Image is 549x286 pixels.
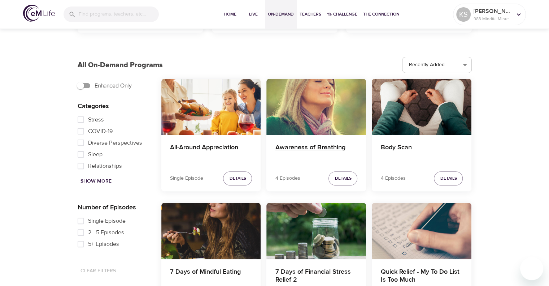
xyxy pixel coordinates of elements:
p: Categories [78,101,150,111]
p: Single Episode [170,175,203,182]
span: Details [229,175,246,182]
span: Single Episode [88,217,126,225]
span: COVID-19 [88,127,113,136]
span: Diverse Perspectives [88,138,142,147]
button: 7 Days of Mindful Eating [161,203,261,259]
h4: All-Around Appreciation [170,144,252,161]
p: 4 Episodes [380,175,405,182]
h4: Quick Relief - My To Do List Is Too Much [380,268,463,285]
span: Enhanced Only [95,81,132,90]
button: Body Scan [372,79,471,135]
h4: Body Scan [380,144,463,161]
button: Details [328,171,357,185]
h4: 7 Days of Mindful Eating [170,268,252,285]
h4: Awareness of Breathing [275,144,357,161]
span: Details [335,175,351,182]
span: 2 - 5 Episodes [88,228,124,237]
span: Show More [80,177,112,186]
button: Details [223,171,252,185]
button: Quick Relief - My To Do List Is Too Much [372,203,471,259]
span: Home [222,10,239,18]
p: 4 Episodes [275,175,300,182]
button: All-Around Appreciation [161,79,261,135]
h4: 7 Days of Financial Stress Relief 2 [275,268,357,285]
button: Awareness of Breathing [266,79,366,135]
button: Show More [78,175,114,188]
span: Live [245,10,262,18]
p: Number of Episodes [78,202,150,212]
div: KS [456,7,471,22]
span: Relationships [88,162,122,170]
button: Details [434,171,463,185]
span: Details [440,175,457,182]
p: 983 Mindful Minutes [474,16,512,22]
span: The Connection [363,10,399,18]
span: 5+ Episodes [88,240,119,248]
button: 7 Days of Financial Stress Relief 2 [266,203,366,259]
img: logo [23,5,55,22]
p: All On-Demand Programs [78,60,163,71]
iframe: Button to launch messaging window [520,257,543,280]
span: Teachers [300,10,321,18]
input: Find programs, teachers, etc... [79,7,159,22]
p: [PERSON_NAME] [474,7,512,16]
span: Stress [88,115,104,124]
span: 1% Challenge [327,10,357,18]
span: On-Demand [268,10,294,18]
span: Sleep [88,150,103,159]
